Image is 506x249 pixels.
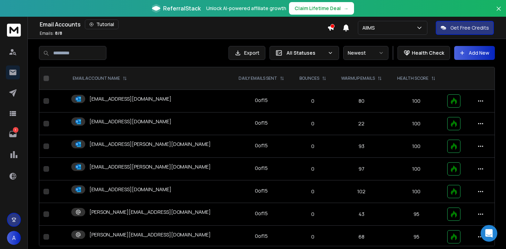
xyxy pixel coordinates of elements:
span: → [344,5,348,12]
button: Newest [343,46,388,60]
button: Get Free Credits [436,21,494,35]
div: 0 of 15 [255,233,268,240]
td: 80 [333,90,389,112]
td: 68 [333,226,389,248]
td: 43 [333,203,389,226]
p: Health Check [412,49,444,56]
p: 0 [296,188,329,195]
p: [EMAIL_ADDRESS][PERSON_NAME][DOMAIN_NAME] [89,163,211,170]
p: DAILY EMAILS SENT [239,76,277,81]
p: 0 [296,143,329,150]
p: [EMAIL_ADDRESS][DOMAIN_NAME] [89,95,171,102]
span: ReferralStack [163,4,201,13]
p: [PERSON_NAME][EMAIL_ADDRESS][DOMAIN_NAME] [89,209,211,216]
td: 102 [333,180,389,203]
td: 100 [389,180,443,203]
button: Close banner [494,4,503,21]
p: 0 [296,120,329,127]
td: 100 [389,158,443,180]
span: 8 / 8 [55,30,62,36]
p: Unlock AI-powered affiliate growth [206,5,286,12]
p: AIIMS [362,24,378,31]
button: A [7,231,21,245]
p: [PERSON_NAME][EMAIL_ADDRESS][DOMAIN_NAME] [89,231,211,238]
td: 22 [333,112,389,135]
td: 100 [389,112,443,135]
div: 0 of 15 [255,210,268,217]
div: Email Accounts [40,20,327,29]
p: 0 [296,233,329,240]
td: 95 [389,203,443,226]
p: BOUNCES [299,76,319,81]
p: Get Free Credits [450,24,489,31]
button: Health Check [397,46,450,60]
td: 95 [389,226,443,248]
td: 93 [333,135,389,158]
div: 0 of 15 [255,142,268,149]
div: 0 of 15 [255,97,268,104]
div: 0 of 15 [255,119,268,126]
p: 1 [13,127,18,133]
p: Emails : [40,31,62,36]
p: [EMAIL_ADDRESS][DOMAIN_NAME] [89,186,171,193]
div: Open Intercom Messenger [481,225,497,242]
p: [EMAIL_ADDRESS][DOMAIN_NAME] [89,118,171,125]
button: Claim Lifetime Deal→ [289,2,354,15]
button: Export [228,46,265,60]
div: 0 of 15 [255,187,268,194]
p: [EMAIL_ADDRESS][PERSON_NAME][DOMAIN_NAME] [89,141,211,148]
td: 97 [333,158,389,180]
td: 100 [389,90,443,112]
td: 100 [389,135,443,158]
p: 0 [296,165,329,172]
a: 1 [6,127,20,141]
p: WARMUP EMAILS [341,76,375,81]
div: EMAIL ACCOUNT NAME [73,76,127,81]
div: 0 of 15 [255,165,268,172]
p: HEALTH SCORE [397,76,428,81]
p: All Statuses [287,49,325,56]
p: 0 [296,211,329,218]
button: Add New [454,46,495,60]
button: Tutorial [85,20,119,29]
p: 0 [296,98,329,104]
